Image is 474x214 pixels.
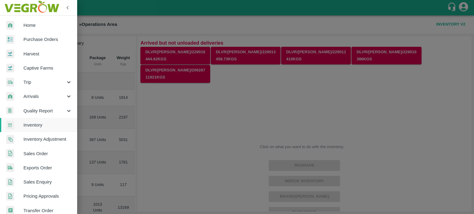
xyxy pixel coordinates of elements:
img: harvest [6,63,14,73]
img: whArrival [6,92,14,101]
span: Quality Report [23,107,65,114]
img: harvest [6,49,14,59]
span: Inventory Adjustment [23,136,72,143]
img: reciept [6,35,14,44]
span: Inventory [23,122,72,128]
img: shipments [6,163,14,172]
span: Sales Order [23,150,72,157]
img: sales [6,192,14,201]
span: Trip [23,79,65,86]
img: sales [6,178,14,187]
span: Purchase Orders [23,36,72,43]
img: whArrival [6,21,14,30]
span: Harvest [23,50,72,57]
span: Captive Farms [23,65,72,71]
span: Transfer Order [23,207,72,214]
img: qualityReport [6,107,14,115]
img: inventory [6,135,14,144]
img: whInventory [6,121,14,130]
span: Pricing Approvals [23,193,72,200]
span: Home [23,22,72,29]
img: delivery [6,78,14,87]
span: Arrivals [23,93,65,100]
img: sales [6,149,14,158]
span: Sales Enquiry [23,179,72,185]
span: Exports Order [23,164,72,171]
